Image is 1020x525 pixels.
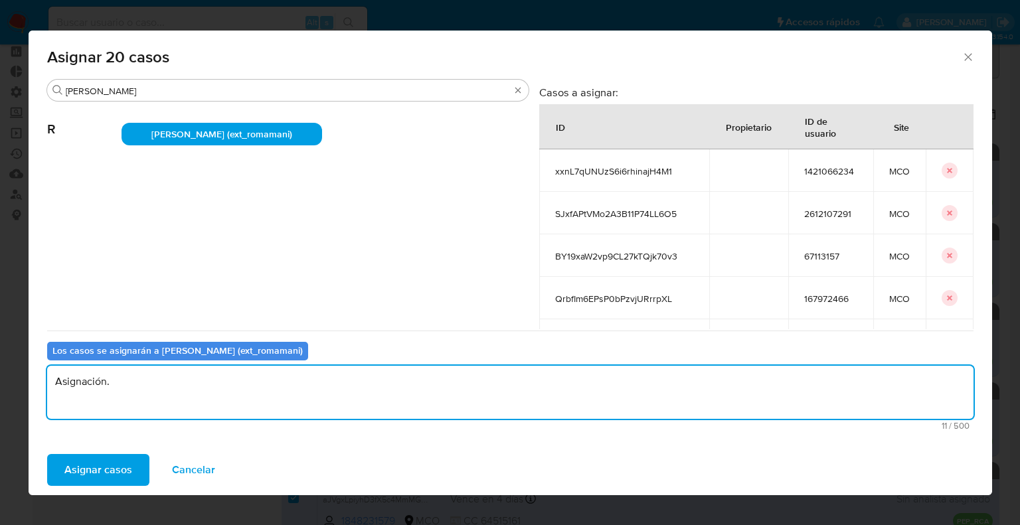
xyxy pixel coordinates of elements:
button: Asignar casos [47,454,149,486]
button: Cerrar ventana [962,50,974,62]
b: Los casos se asignarán a [PERSON_NAME] (ext_romamani) [52,344,303,357]
span: MCO [889,165,910,177]
span: 1421066234 [804,165,857,177]
span: Cancelar [172,455,215,485]
div: Propietario [710,111,788,143]
span: 167972466 [804,293,857,305]
span: Máximo 500 caracteres [51,421,970,430]
span: Asignar 20 casos [47,49,962,65]
span: Asignar casos [64,455,132,485]
button: Buscar [52,85,63,96]
span: MCO [889,208,910,220]
span: xxnL7qUNUzS6i6rhinajH4M1 [555,165,693,177]
span: R [47,102,122,137]
span: [PERSON_NAME] (ext_romamani) [151,127,292,141]
span: SJxfAPtVMo2A3B11P74LL6O5 [555,208,693,220]
button: icon-button [942,290,958,306]
span: 2612107291 [804,208,857,220]
span: QrbfIm6EPsP0bPzvjURrrpXL [555,293,693,305]
input: Buscar analista [66,85,510,97]
span: MCO [889,250,910,262]
button: Cancelar [155,454,232,486]
span: 67113157 [804,250,857,262]
div: assign-modal [29,31,992,495]
h3: Casos a asignar: [539,86,974,99]
span: MCO [889,293,910,305]
textarea: Asignación. [47,366,974,419]
div: ID [540,111,581,143]
span: BY19xaW2vp9CL27kTQjk70v3 [555,250,693,262]
div: [PERSON_NAME] (ext_romamani) [122,123,323,145]
button: icon-button [942,248,958,263]
button: icon-button [942,205,958,221]
button: Borrar [513,85,523,96]
div: Site [878,111,925,143]
div: ID de usuario [789,105,873,149]
button: icon-button [942,163,958,179]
